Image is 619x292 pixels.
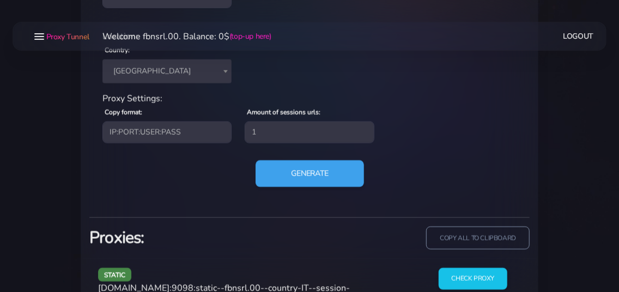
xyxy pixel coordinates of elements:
a: (top-up here) [229,31,271,42]
span: Italy [109,64,225,79]
input: copy all to clipboard [426,227,530,250]
button: Generate [256,160,364,187]
label: Amount of sessions urls: [247,107,320,117]
label: Copy format: [105,107,142,117]
a: Logout [563,26,594,46]
li: Welcome fbnsrl.00. Balance: 0$ [89,30,271,43]
h3: Proxies: [89,227,303,249]
div: Proxy Settings: [96,92,523,105]
span: Proxy Tunnel [46,32,89,42]
iframe: Webchat Widget [566,239,605,278]
span: Italy [102,59,232,83]
input: Check Proxy [439,267,508,290]
span: static [98,268,131,282]
a: Proxy Tunnel [44,28,89,45]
